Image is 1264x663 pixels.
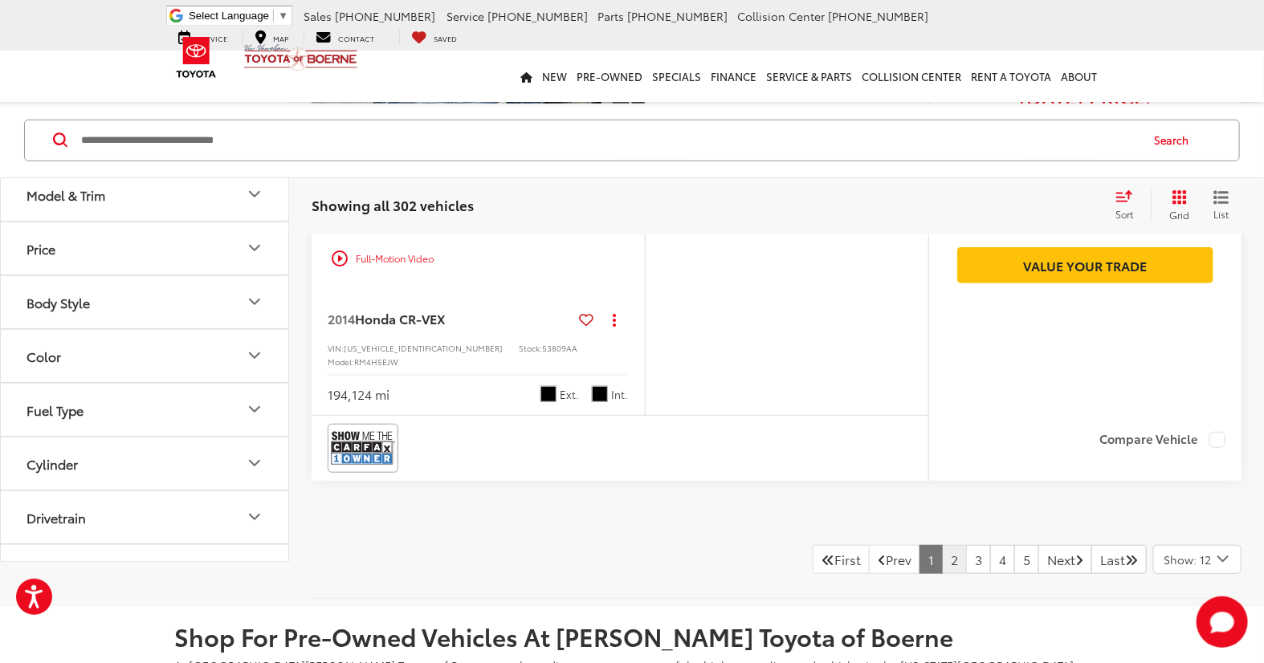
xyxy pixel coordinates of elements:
[601,305,629,333] button: Actions
[27,456,78,471] div: Cylinder
[1197,596,1248,648] button: Toggle Chat Window
[328,342,344,354] span: VIN:
[1139,120,1212,160] button: Search
[245,347,264,366] div: Color
[1,384,290,436] button: Fuel TypeFuel Type
[27,348,61,364] div: Color
[355,309,430,327] span: Honda CR-V
[540,386,557,402] span: Black
[1075,553,1083,566] i: Next Page
[706,51,761,102] a: Finance
[1014,545,1039,574] a: 5
[245,293,264,312] div: Body Style
[592,386,608,402] span: Black
[27,402,84,417] div: Fuel Type
[1,437,290,490] button: CylinderCylinder
[1201,189,1242,221] button: List View
[328,310,573,327] a: 2014Honda CR-VEX
[245,239,264,258] div: Price
[957,247,1213,283] a: Value Your Trade
[1213,206,1229,220] span: List
[990,545,1015,574] a: 4
[335,8,435,24] span: [PHONE_NUMBER]
[822,553,834,566] i: First Page
[966,51,1056,102] a: Rent a Toyota
[430,309,445,327] span: EX
[27,241,55,256] div: Price
[245,508,264,527] div: Drivetrain
[1,330,290,382] button: ColorColor
[27,510,86,525] div: Drivetrain
[1115,206,1133,220] span: Sort
[278,10,288,22] span: ▼
[1125,553,1138,566] i: Last Page
[273,10,274,22] span: ​
[331,427,395,470] img: CarFax One Owner
[519,342,542,354] span: Stock:
[647,51,706,102] a: Specials
[243,29,300,45] a: Map
[1,169,290,221] button: Model & TrimModel & Trim
[869,545,920,574] a: Previous PagePrev
[189,10,288,22] a: Select Language​
[542,342,577,354] span: 53809AA
[354,356,398,368] span: RM4H5EJW
[516,51,537,102] a: Home
[1169,207,1189,221] span: Grid
[434,33,457,43] span: Saved
[966,545,991,574] a: 3
[27,187,105,202] div: Model & Trim
[174,623,1090,649] h2: Shop For Pre-Owned Vehicles At [PERSON_NAME] Toyota of Boerne
[399,29,469,45] a: My Saved Vehicles
[166,29,239,45] a: Service
[1,491,290,543] button: DrivetrainDrivetrain
[942,545,967,574] a: 2
[737,8,825,24] span: Collision Center
[1164,551,1212,567] span: Show: 12
[597,8,624,24] span: Parts
[312,194,474,214] span: Showing all 302 vehicles
[189,10,269,22] span: Select Language
[1038,545,1092,574] a: NextNext Page
[27,295,90,310] div: Body Style
[304,29,386,45] a: Contact
[243,43,358,71] img: Vic Vaughan Toyota of Boerne
[1151,189,1201,221] button: Grid View
[572,51,647,102] a: Pre-Owned
[1,276,290,328] button: Body StyleBody Style
[1,222,290,275] button: PricePrice
[344,342,503,354] span: [US_VEHICLE_IDENTIFICATION_NUMBER]
[328,385,389,404] div: 194,124 mi
[1107,189,1151,221] button: Select sort value
[537,51,572,102] a: New
[487,8,588,24] span: [PHONE_NUMBER]
[245,454,264,474] div: Cylinder
[245,401,264,420] div: Fuel Type
[1099,432,1225,448] label: Compare Vehicle
[612,387,629,402] span: Int.
[828,8,928,24] span: [PHONE_NUMBER]
[304,8,332,24] span: Sales
[446,8,484,24] span: Service
[80,120,1139,159] input: Search by Make, Model, or Keyword
[1,545,290,597] button: Tags
[1056,51,1102,102] a: About
[328,356,354,368] span: Model:
[761,51,857,102] a: Service & Parts: Opens in a new tab
[857,51,966,102] a: Collision Center
[613,313,616,326] span: dropdown dots
[813,545,870,574] a: First PageFirst
[878,553,886,566] i: Previous Page
[328,309,355,327] span: 2014
[561,387,580,402] span: Ext.
[1153,545,1242,574] button: Select number of vehicles per page
[919,545,943,574] a: 1
[166,31,226,83] img: Toyota
[627,8,728,24] span: [PHONE_NUMBER]
[1197,596,1248,648] svg: Start Chat
[1091,545,1147,574] a: LastLast Page
[245,185,264,205] div: Model & Trim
